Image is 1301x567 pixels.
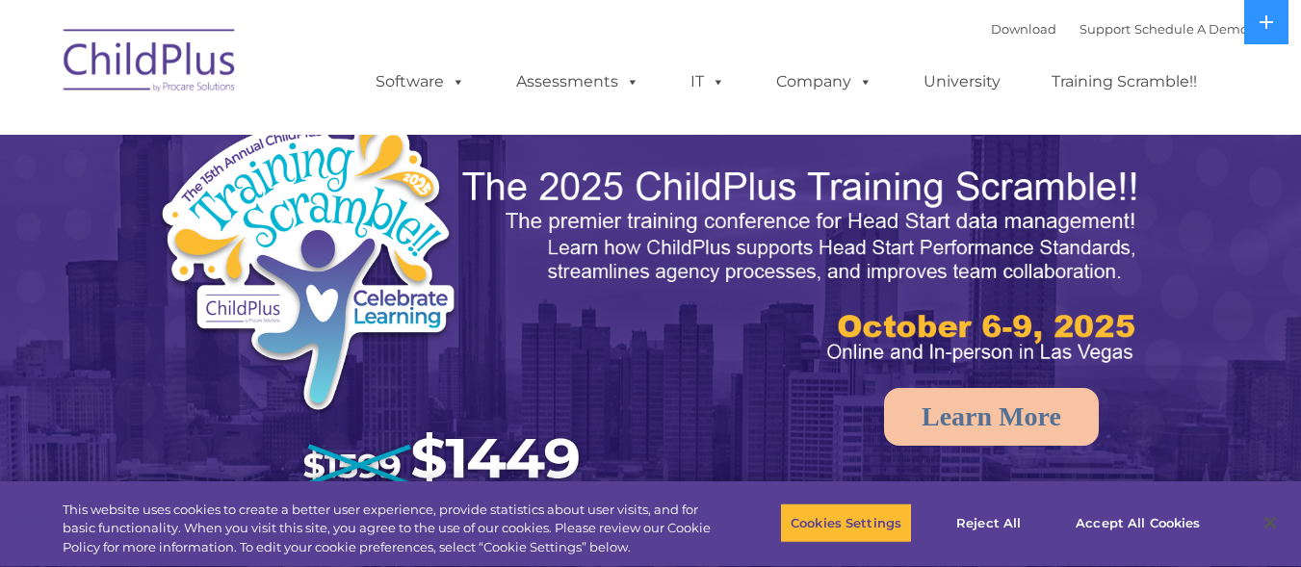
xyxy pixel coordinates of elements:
[497,63,659,101] a: Assessments
[884,388,1099,446] a: Learn More
[63,501,716,557] div: This website uses cookies to create a better user experience, provide statistics about user visit...
[780,503,912,543] button: Cookies Settings
[757,63,892,101] a: Company
[928,503,1049,543] button: Reject All
[671,63,744,101] a: IT
[54,15,247,112] img: ChildPlus by Procare Solutions
[1249,502,1291,544] button: Close
[1065,503,1210,543] button: Accept All Cookies
[1080,21,1131,37] a: Support
[1134,21,1248,37] a: Schedule A Demo
[904,63,1020,101] a: University
[356,63,484,101] a: Software
[1032,63,1216,101] a: Training Scramble!!
[991,21,1056,37] a: Download
[991,21,1248,37] font: |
